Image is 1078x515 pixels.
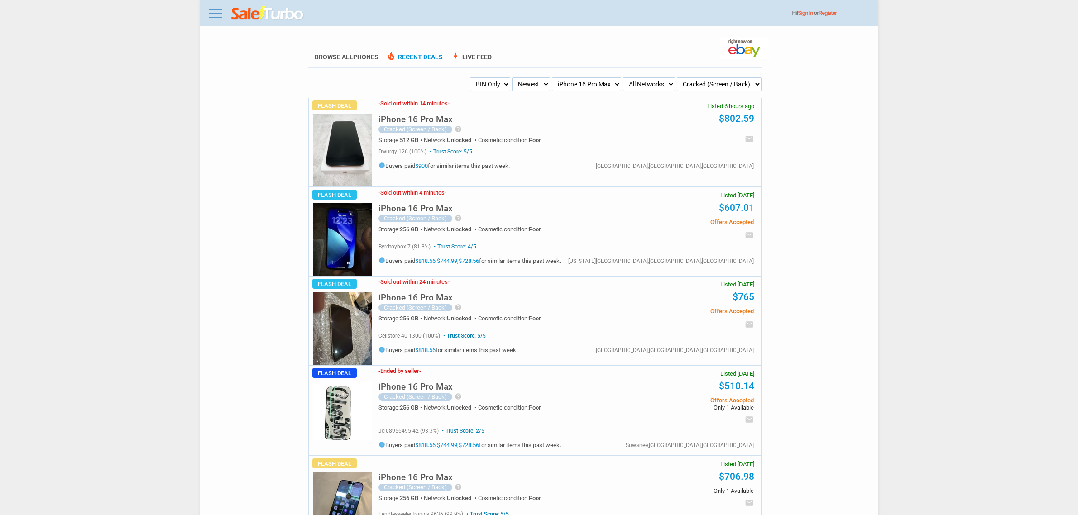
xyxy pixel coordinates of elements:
[707,103,754,109] span: Listed 6 hours ago
[378,257,385,264] i: info
[378,315,424,321] div: Storage:
[478,405,541,410] div: Cosmetic condition:
[424,495,478,501] div: Network:
[313,381,372,440] img: s-l225.jpg
[378,393,452,401] div: Cracked (Screen / Back)
[378,204,453,213] h5: iPhone 16 Pro Max
[378,162,385,169] i: info
[424,137,478,143] div: Network:
[617,397,753,403] span: Offers Accepted
[617,488,753,494] span: Only 1 Available
[798,10,813,16] a: Sign In
[378,441,385,448] i: info
[378,295,453,302] a: iPhone 16 Pro Max
[415,442,436,448] a: $818.56
[387,52,396,61] span: local_fire_department
[378,117,453,124] a: iPhone 16 Pro Max
[720,461,754,467] span: Listed [DATE]
[720,281,754,287] span: Listed [DATE]
[378,162,510,169] h5: Buyers paid for similar items this past week.
[378,405,424,410] div: Storage:
[529,315,541,322] span: Poor
[378,368,421,374] h3: Ended by seller
[733,291,754,302] a: $765
[312,458,357,468] span: Flash Deal
[312,279,357,289] span: Flash Deal
[353,53,378,61] span: Phones
[441,333,486,339] span: Trust Score: 5/5
[400,315,418,322] span: 256 GB
[419,367,421,374] span: -
[478,137,541,143] div: Cosmetic condition:
[378,293,453,302] h5: iPhone 16 Pro Max
[378,189,380,196] span: -
[378,473,453,482] h5: iPhone 16 Pro Max
[378,475,453,482] a: iPhone 16 Pro Max
[378,100,380,107] span: -
[378,126,452,133] div: Cracked (Screen / Back)
[745,415,754,424] i: email
[447,226,471,233] span: Unlocked
[617,405,753,410] span: Only 1 Available
[617,308,753,314] span: Offers Accepted
[312,100,357,110] span: Flash Deal
[719,202,754,213] a: $607.01
[568,258,754,264] div: [US_STATE][GEOGRAPHIC_DATA],[GEOGRAPHIC_DATA],[GEOGRAPHIC_DATA]
[415,347,436,353] a: $818.56
[400,137,418,143] span: 512 GB
[447,315,471,322] span: Unlocked
[529,226,541,233] span: Poor
[719,113,754,124] a: $802.59
[378,428,439,434] span: jcl08956495 42 (93.3%)
[378,279,450,285] h3: Sold out within 24 minutes
[400,226,418,233] span: 256 GB
[378,206,453,213] a: iPhone 16 Pro Max
[720,192,754,198] span: Listed [DATE]
[378,226,424,232] div: Storage:
[415,257,436,264] a: $818.56
[378,115,453,124] h5: iPhone 16 Pro Max
[478,315,541,321] div: Cosmetic condition:
[378,333,440,339] span: cellstore-40 1300 (100%)
[428,148,472,155] span: Trust Score: 5/5
[617,219,753,225] span: Offers Accepted
[378,441,561,448] h5: Buyers paid , , for similar items this past week.
[478,495,541,501] div: Cosmetic condition:
[378,346,517,353] h5: Buyers paid for similar items this past week.
[719,471,754,482] a: $706.98
[745,134,754,143] i: email
[745,498,754,507] i: email
[447,495,471,501] span: Unlocked
[451,53,492,67] a: boltLive Feed
[378,495,424,501] div: Storage:
[378,190,446,196] h3: Sold out within 4 minutes
[378,367,380,374] span: -
[424,315,478,321] div: Network:
[455,215,462,222] i: help
[387,53,443,67] a: local_fire_departmentRecent Deals
[455,304,462,311] i: help
[814,10,837,16] span: or
[455,483,462,491] i: help
[596,348,754,353] div: [GEOGRAPHIC_DATA],[GEOGRAPHIC_DATA],[GEOGRAPHIC_DATA]
[378,384,453,391] a: iPhone 16 Pro Max
[529,495,541,501] span: Poor
[440,428,484,434] span: Trust Score: 2/5
[448,100,450,107] span: -
[448,278,450,285] span: -
[596,163,754,169] div: [GEOGRAPHIC_DATA],[GEOGRAPHIC_DATA],[GEOGRAPHIC_DATA]
[792,10,798,16] span: Hi!
[447,404,471,411] span: Unlocked
[424,405,478,410] div: Network:
[719,381,754,391] a: $510.14
[455,125,462,133] i: help
[313,114,372,186] img: s-l225.jpg
[378,278,380,285] span: -
[378,100,450,106] h3: Sold out within 14 minutes
[313,203,372,276] img: s-l225.jpg
[231,6,304,22] img: saleturbo.com - Online Deals and Discount Coupons
[432,243,476,250] span: Trust Score: 4/5
[437,257,457,264] a: $744.99
[720,371,754,377] span: Listed [DATE]
[378,304,452,311] div: Cracked (Screen / Back)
